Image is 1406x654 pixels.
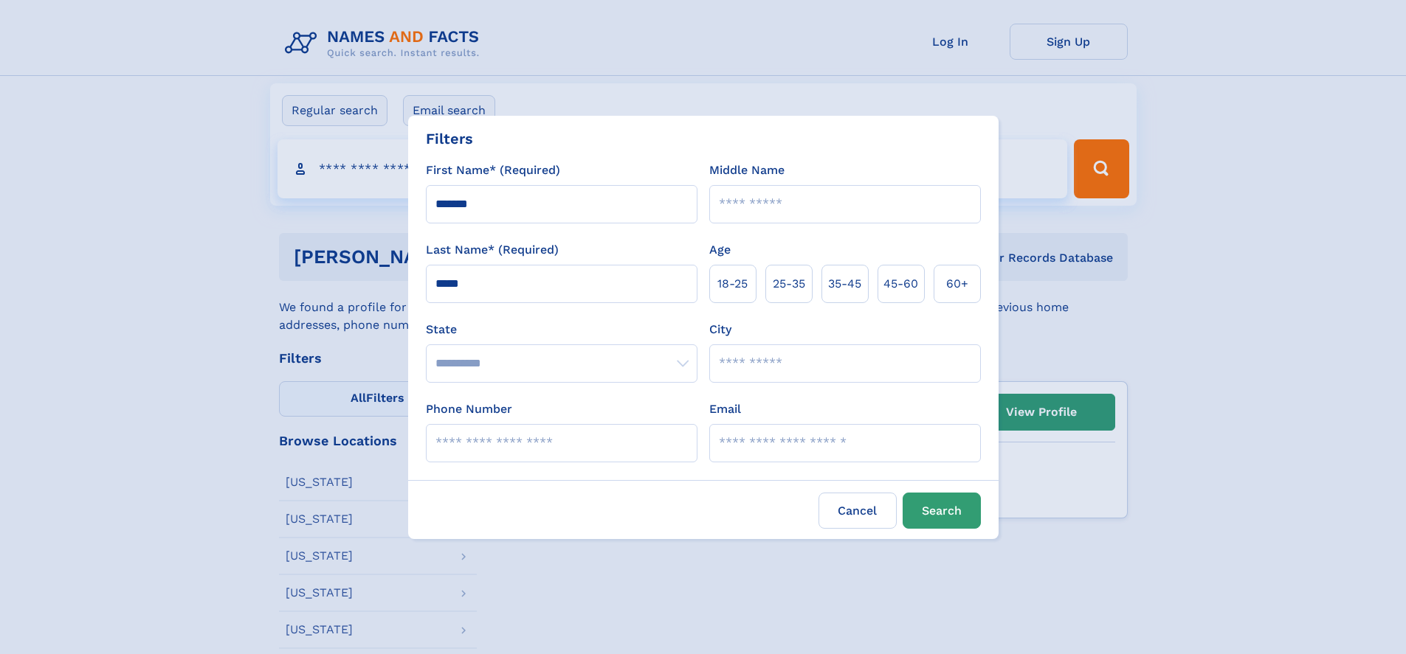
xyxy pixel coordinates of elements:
[828,275,861,293] span: 35‑45
[709,321,731,338] label: City
[426,128,473,150] div: Filters
[426,400,512,418] label: Phone Number
[709,400,741,418] label: Email
[426,321,697,338] label: State
[426,161,560,179] label: First Name* (Required)
[709,241,731,259] label: Age
[709,161,785,179] label: Middle Name
[819,493,897,529] label: Cancel
[426,241,559,259] label: Last Name* (Required)
[773,275,805,293] span: 25‑35
[903,493,981,529] button: Search
[883,275,918,293] span: 45‑60
[717,275,748,293] span: 18‑25
[946,275,968,293] span: 60+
